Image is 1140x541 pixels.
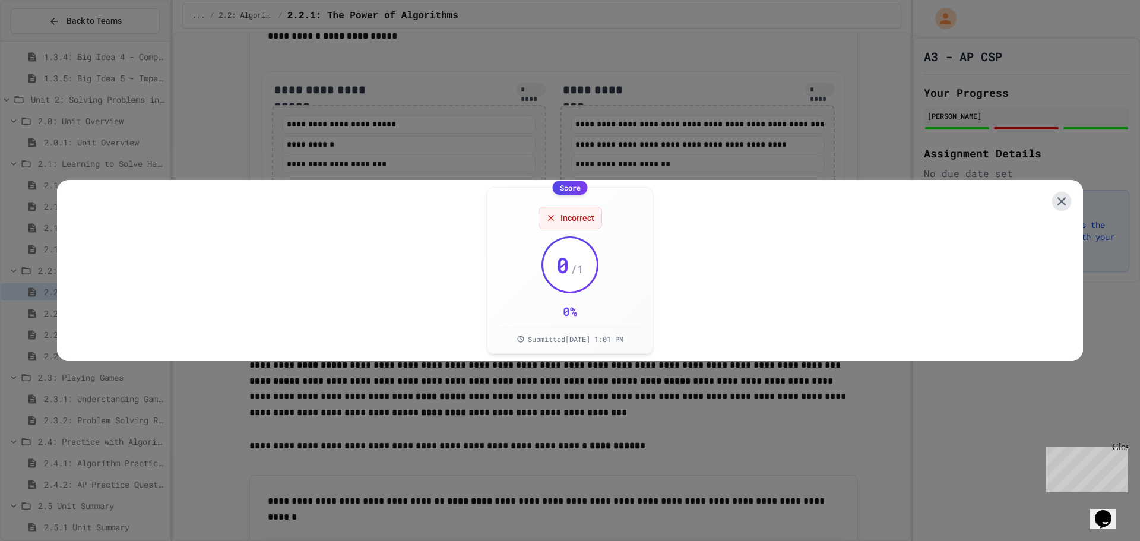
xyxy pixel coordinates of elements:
iframe: chat widget [1090,493,1128,529]
span: Incorrect [560,212,594,224]
div: 0 % [563,303,577,319]
span: Submitted [DATE] 1:01 PM [528,334,623,344]
div: Chat with us now!Close [5,5,82,75]
span: / 1 [571,261,584,277]
div: Score [553,181,588,195]
iframe: chat widget [1041,442,1128,492]
span: 0 [556,253,569,277]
